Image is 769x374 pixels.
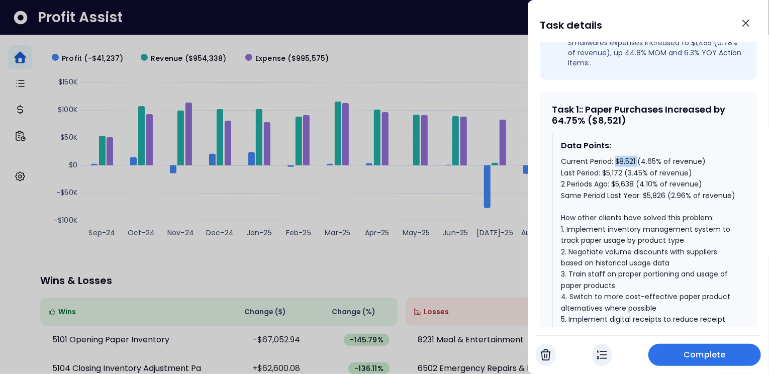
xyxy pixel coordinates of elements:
button: Complete [648,344,761,366]
img: In Progress [597,349,607,361]
div: Task 1 : : Paper Purchases Increased by 64.75% ($8,521) [552,104,745,126]
img: Cancel Task [541,349,551,361]
div: Data Points: [561,140,737,152]
button: Close [735,12,757,34]
h1: Task details [540,16,602,34]
span: Complete [684,349,726,361]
